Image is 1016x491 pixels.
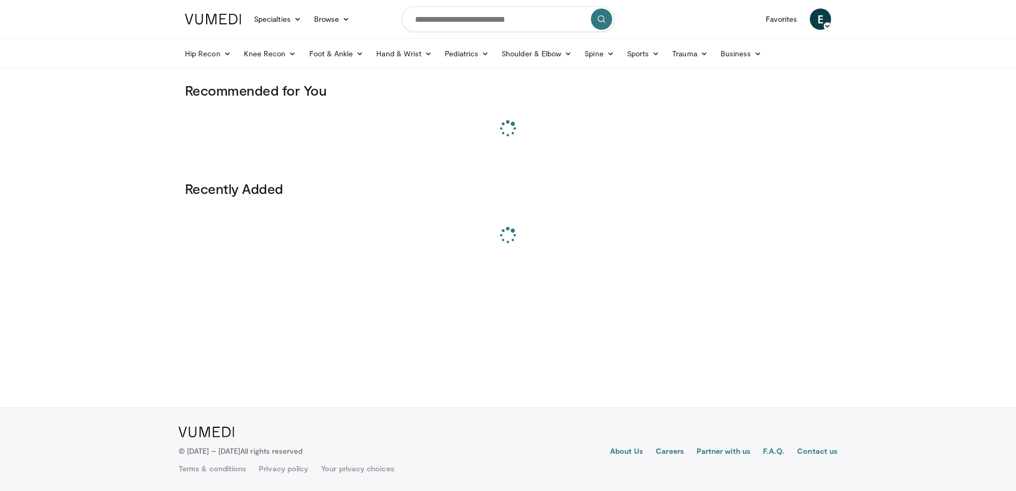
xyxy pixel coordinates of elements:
a: F.A.Q. [763,446,784,459]
a: About Us [610,446,644,459]
a: Privacy policy [259,463,308,474]
a: Sports [621,43,666,64]
p: © [DATE] – [DATE] [179,446,303,456]
h3: Recently Added [185,180,831,197]
img: VuMedi Logo [185,14,241,24]
a: Knee Recon [238,43,303,64]
a: Browse [308,9,357,30]
a: Hand & Wrist [370,43,438,64]
span: All rights reserved [240,446,302,455]
input: Search topics, interventions [402,6,614,32]
a: Favorites [759,9,803,30]
h3: Recommended for You [185,82,831,99]
a: E [810,9,831,30]
img: VuMedi Logo [179,427,234,437]
a: Shoulder & Elbow [495,43,578,64]
a: Hip Recon [179,43,238,64]
a: Contact us [797,446,837,459]
a: Your privacy choices [321,463,394,474]
a: Foot & Ankle [303,43,370,64]
a: Terms & conditions [179,463,246,474]
a: Partner with us [697,446,750,459]
a: Trauma [666,43,714,64]
a: Pediatrics [438,43,495,64]
a: Business [714,43,768,64]
a: Spine [578,43,620,64]
a: Specialties [248,9,308,30]
a: Careers [656,446,684,459]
